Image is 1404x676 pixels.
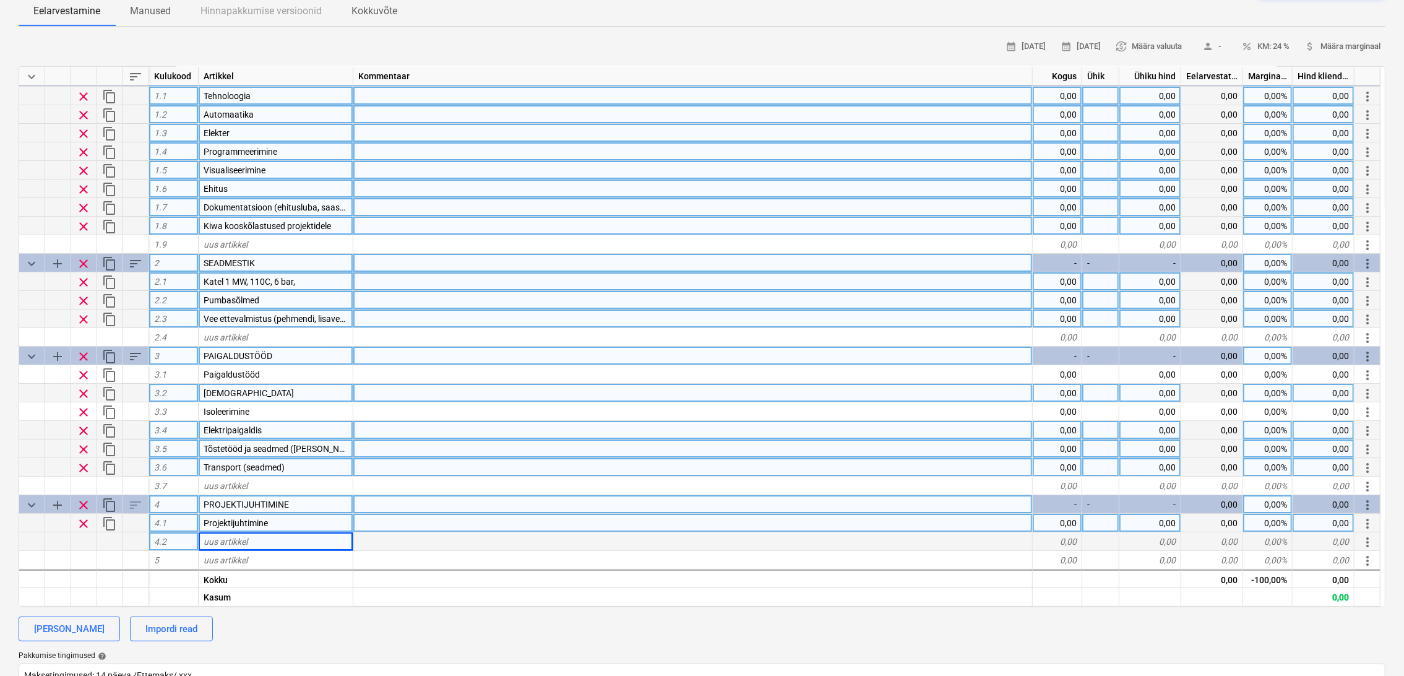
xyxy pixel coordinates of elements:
span: Isoleerimine [204,407,249,417]
span: Dubleeri rida [102,89,117,104]
span: Dubleeri rida [102,108,117,123]
span: Dubleeri rida [102,516,117,531]
span: Eemalda rida [76,108,91,123]
div: 0,00 [1293,254,1354,272]
div: 0,00 [1293,421,1354,440]
div: 0,00 [1293,477,1354,495]
div: 0,00 [1293,310,1354,328]
span: Pumbasõlmed [204,295,259,305]
span: Eemalda rida [76,219,91,234]
span: Rohkem toiminguid [1360,386,1375,401]
span: Eemalda rida [76,256,91,271]
span: attach_money [1304,41,1316,52]
div: 0,00% [1243,161,1293,180]
div: 0,00 [1293,217,1354,235]
span: Dubleeri rida [102,293,117,308]
span: uus artikkel [204,332,248,342]
div: 0,00 [1119,384,1181,402]
span: Elekter [204,128,230,138]
div: 0,00 [1293,495,1354,514]
span: Tõstetööd ja seadmed (kraanad, tellingud, dino) [204,444,469,454]
span: Eemalda rida [76,349,91,364]
div: 0,00 [1293,291,1354,310]
span: 1.2 [154,110,166,119]
div: Eelarvestatud maksumus [1181,67,1243,85]
span: Kiwa kooskõlastused projektidele [204,221,331,231]
div: 0,00 [1293,142,1354,161]
div: 0,00 [1181,161,1243,180]
div: 0,00 [1119,421,1181,440]
div: 0,00 [1181,477,1243,495]
div: 0,00% [1243,440,1293,458]
span: Eemalda rida [76,405,91,420]
span: Dubleeri rida [102,405,117,420]
div: 0,00 [1181,495,1243,514]
span: uus artikkel [204,240,248,249]
span: currency_exchange [1116,41,1127,52]
span: Eemalda rida [76,201,91,215]
div: 0,00 [1033,272,1082,291]
span: Rohkem toiminguid [1360,126,1375,141]
div: 0,00 [1033,421,1082,440]
div: 0,00 [1293,198,1354,217]
span: Rohkem toiminguid [1360,275,1375,290]
span: 3.4 [154,425,166,435]
span: Dokumentatsioon (ehitusluba, saasteluba jms) [204,202,382,212]
div: 0,00 [1181,198,1243,217]
div: 0,00% [1243,458,1293,477]
span: - [1197,40,1226,54]
div: 0,00 [1033,514,1082,532]
div: 0,00 [1181,458,1243,477]
div: 0,00 [1119,198,1181,217]
span: Lisa reale alamkategooria [50,349,65,364]
span: Dubleeri kategooriat [102,498,117,513]
span: 1.6 [154,184,166,194]
div: 0,00 [1119,217,1181,235]
span: Rohkem toiminguid [1360,89,1375,104]
div: - [1033,495,1082,514]
span: 2.1 [154,277,166,287]
div: 0,00% [1243,254,1293,272]
span: Dubleeri rida [102,126,117,141]
span: Rohkem toiminguid [1360,442,1375,457]
div: 0,00 [1033,458,1082,477]
span: 3.6 [154,462,166,472]
span: Eemalda rida [76,368,91,383]
div: 0,00 [1293,180,1354,198]
span: Dubleeri rida [102,368,117,383]
div: 0,00 [1033,532,1082,551]
span: Rohkem toiminguid [1360,293,1375,308]
div: 0,00 [1033,551,1082,570]
div: 0,00 [1119,365,1181,384]
div: 0,00 [1293,402,1354,421]
div: 0,00 [1181,254,1243,272]
div: 0,00 [1119,532,1181,551]
span: Eemalda rida [76,423,91,438]
span: Dubleeri rida [102,201,117,215]
div: 0,00 [1293,235,1354,254]
div: 0,00 [1119,551,1181,570]
span: 1.4 [154,147,166,157]
span: person [1202,41,1213,52]
span: Rohkem toiminguid [1360,479,1375,494]
span: calendar_month [1061,41,1072,52]
button: KM: 24 % [1236,37,1294,56]
div: 0,00 [1119,310,1181,328]
span: 1.7 [154,202,166,212]
span: Rohkem toiminguid [1360,423,1375,438]
div: 0,00 [1033,477,1082,495]
div: 0,00 [1293,569,1354,587]
span: Dubleeri kategooriat [102,349,117,364]
span: Torutööd [204,388,294,398]
div: Kulukood [149,67,199,85]
span: 3.2 [154,388,166,398]
span: Programmeerimine [204,147,277,157]
span: Määra marginaal [1304,40,1380,54]
div: 0,00 [1293,532,1354,551]
span: Rohkem toiminguid [1360,145,1375,160]
span: Dubleeri rida [102,163,117,178]
span: 1.8 [154,221,166,231]
div: 0,00% [1243,272,1293,291]
button: Impordi read [130,617,213,641]
span: 4.2 [154,537,166,547]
